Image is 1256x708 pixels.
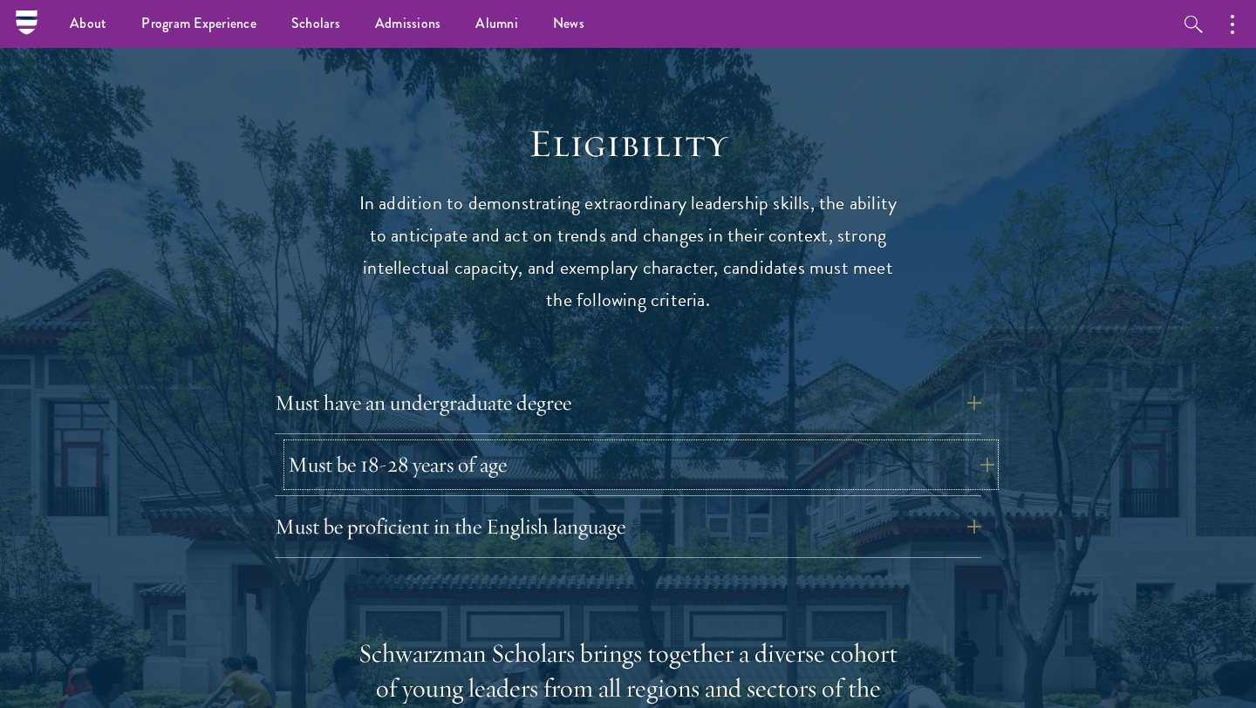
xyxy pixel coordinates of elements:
[275,506,981,548] button: Must be proficient in the English language
[358,187,898,317] p: In addition to demonstrating extraordinary leadership skills, the ability to anticipate and act o...
[275,382,981,424] button: Must have an undergraduate degree
[358,119,898,168] h2: Eligibility
[288,444,994,486] button: Must be 18-28 years of age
